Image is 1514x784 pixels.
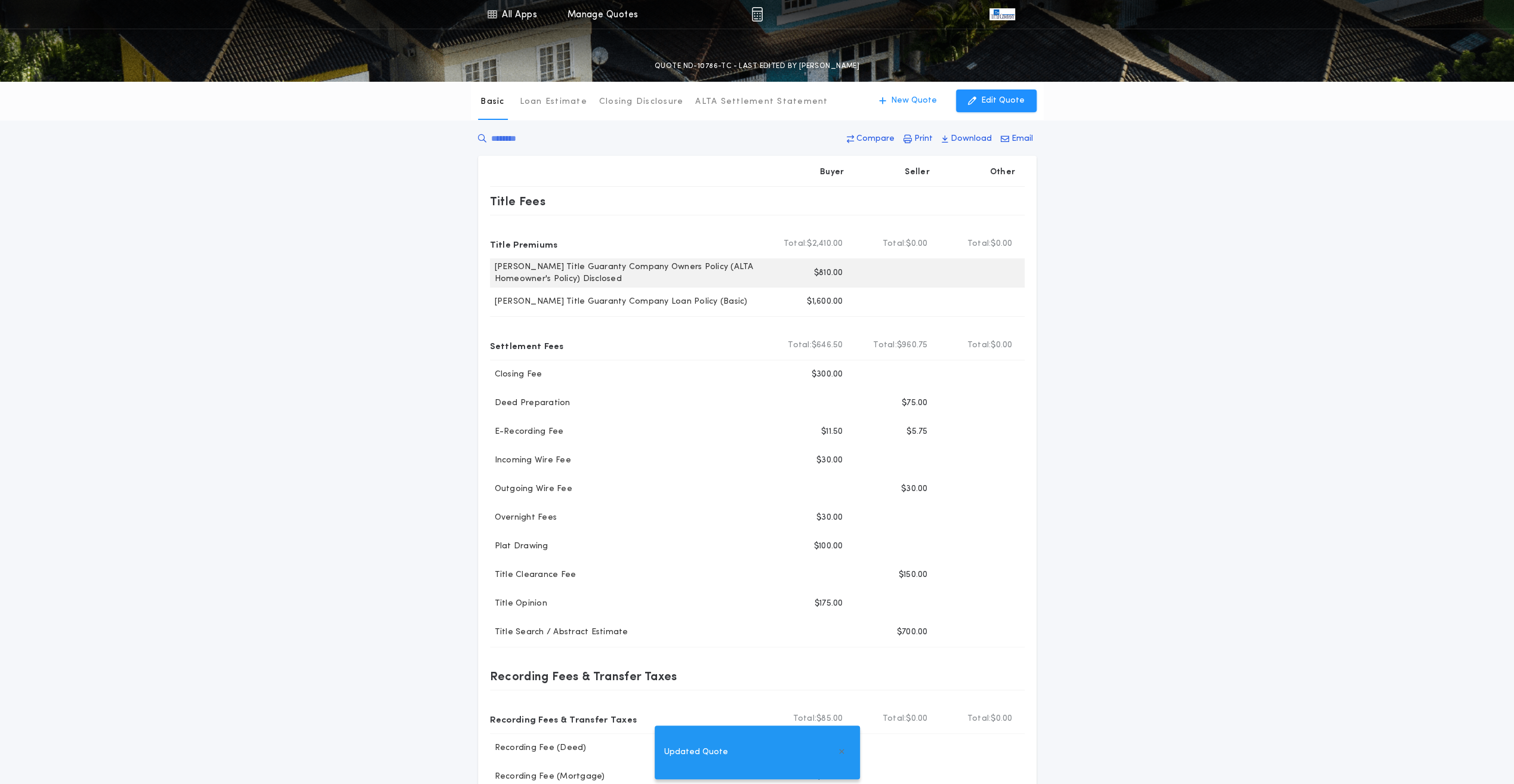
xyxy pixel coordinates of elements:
[695,96,828,108] p: ALTA Settlement Statement
[906,238,927,250] span: $0.00
[788,339,812,351] b: Total:
[967,238,991,250] b: Total:
[906,426,927,438] p: $5.75
[938,128,995,150] button: Download
[897,339,928,351] span: $960.75
[793,713,816,725] b: Total:
[490,296,748,308] p: [PERSON_NAME] Title Guaranty Company Loan Policy (Basic)
[991,238,1012,250] span: $0.00
[899,569,928,581] p: $150.00
[784,238,807,250] b: Total:
[991,713,1012,725] span: $0.00
[751,7,763,21] img: img
[490,598,547,610] p: Title Opinion
[807,238,843,250] span: $2,410.00
[490,483,572,495] p: Outgoing Wire Fee
[867,89,949,112] button: New Quote
[981,95,1025,107] p: Edit Quote
[490,666,677,686] p: Recording Fees & Transfer Taxes
[490,336,564,355] p: Settlement Fees
[807,296,843,308] p: $1,600.00
[490,709,637,729] p: Recording Fees & Transfer Taxes
[816,713,843,725] span: $85.00
[520,96,587,108] p: Loan Estimate
[490,512,557,524] p: Overnight Fees
[490,234,558,254] p: Title Premiums
[897,626,928,638] p: $700.00
[480,96,504,108] p: Basic
[490,369,542,381] p: Closing Fee
[914,133,933,145] p: Print
[816,512,843,524] p: $30.00
[490,626,628,638] p: Title Search / Abstract Estimate
[883,713,906,725] b: Total:
[812,369,843,381] p: $300.00
[873,339,897,351] b: Total:
[967,713,991,725] b: Total:
[490,192,546,211] p: Title Fees
[883,238,906,250] b: Total:
[905,166,930,178] p: Seller
[967,339,991,351] b: Total:
[900,128,936,150] button: Print
[655,60,859,72] p: QUOTE ND-10786-TC - LAST EDITED BY [PERSON_NAME]
[490,569,576,581] p: Title Clearance Fee
[490,261,768,285] p: [PERSON_NAME] Title Guaranty Company Owners Policy (ALTA Homeowner's Policy) Disclosed
[820,166,844,178] p: Buyer
[906,713,927,725] span: $0.00
[891,95,937,107] p: New Quote
[991,339,1012,351] span: $0.00
[1012,133,1033,145] p: Email
[956,89,1037,112] button: Edit Quote
[599,96,684,108] p: Closing Disclosure
[815,598,843,610] p: $175.00
[490,541,548,552] p: Plat Drawing
[989,166,1015,178] p: Other
[490,397,571,409] p: Deed Preparation
[989,8,1015,20] img: vs-icon
[901,483,928,495] p: $30.00
[997,128,1037,150] button: Email
[814,267,843,279] p: $810.00
[490,426,564,438] p: E-Recording Fee
[821,426,843,438] p: $11.50
[664,746,728,759] span: Updated Quote
[814,541,843,552] p: $100.00
[951,133,992,145] p: Download
[856,133,895,145] p: Compare
[843,128,898,150] button: Compare
[812,339,843,351] span: $646.50
[490,455,571,467] p: Incoming Wire Fee
[902,397,928,409] p: $75.00
[816,455,843,467] p: $30.00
